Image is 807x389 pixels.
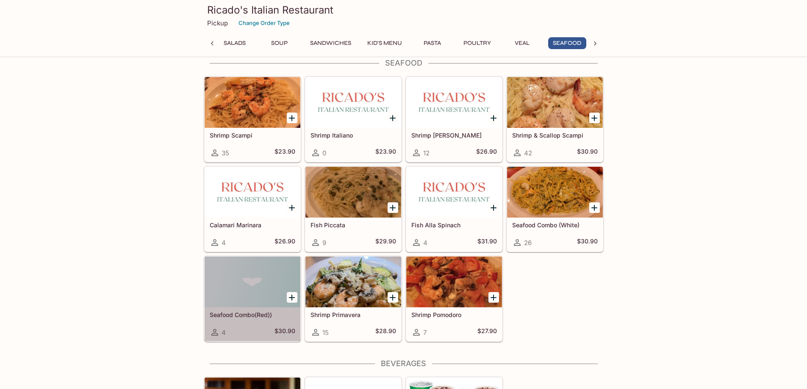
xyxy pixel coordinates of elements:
[375,148,396,158] h5: $23.90
[476,148,497,158] h5: $26.90
[423,239,427,247] span: 4
[204,58,604,68] h4: Seafood
[507,166,603,252] a: Seafood Combo (White)26$30.90
[275,237,295,248] h5: $26.90
[222,149,229,157] span: 35
[406,166,502,252] a: Fish Alla Spinach4$31.90
[406,77,502,128] div: Shrimp Sorrentino
[512,221,598,229] h5: Seafood Combo (White)
[275,327,295,337] h5: $30.90
[216,37,254,49] button: Salads
[363,37,407,49] button: Kid's Menu
[413,37,452,49] button: Pasta
[305,166,402,252] a: Fish Piccata9$29.90
[305,77,401,128] div: Shrimp Italiano
[311,132,396,139] h5: Shrimp Italiano
[222,328,226,337] span: 4
[204,359,604,368] h4: Beverages
[458,37,496,49] button: Poultry
[577,148,598,158] h5: $30.90
[411,221,497,229] h5: Fish Alla Spinach
[423,149,430,157] span: 12
[205,77,300,128] div: Shrimp Scampi
[423,328,427,337] span: 7
[204,166,301,252] a: Calamari Marinara4$26.90
[507,77,603,128] div: Shrimp & Scallop Scampi
[375,327,396,337] h5: $28.90
[488,202,499,213] button: Add Fish Alla Spinach
[488,113,499,123] button: Add Shrimp Sorrentino
[524,149,532,157] span: 42
[275,148,295,158] h5: $23.90
[577,237,598,248] h5: $30.90
[548,37,586,49] button: Seafood
[305,37,356,49] button: Sandwiches
[589,202,600,213] button: Add Seafood Combo (White)
[305,167,401,218] div: Fish Piccata
[322,328,329,337] span: 15
[311,221,396,229] h5: Fish Piccata
[477,237,497,248] h5: $31.90
[210,132,295,139] h5: Shrimp Scampi
[204,77,301,162] a: Shrimp Scampi35$23.90
[305,257,401,307] div: Shrimp Primavera
[235,17,294,30] button: Change Order Type
[222,239,226,247] span: 4
[406,257,502,307] div: Shrimp Pomodoro
[204,256,301,342] a: Seafood Combo(Red))4$30.90
[287,292,297,303] button: Add Seafood Combo(Red))
[411,311,497,318] h5: Shrimp Pomodoro
[488,292,499,303] button: Add Shrimp Pomodoro
[388,202,398,213] button: Add Fish Piccata
[207,3,600,17] h3: Ricado's Italian Restaurant
[210,311,295,318] h5: Seafood Combo(Red))
[205,257,300,307] div: Seafood Combo(Red))
[503,37,541,49] button: Veal
[322,149,326,157] span: 0
[207,19,228,27] p: Pickup
[375,237,396,248] h5: $29.90
[406,256,502,342] a: Shrimp Pomodoro7$27.90
[406,167,502,218] div: Fish Alla Spinach
[477,327,497,337] h5: $27.90
[388,292,398,303] button: Add Shrimp Primavera
[287,113,297,123] button: Add Shrimp Scampi
[322,239,326,247] span: 9
[507,77,603,162] a: Shrimp & Scallop Scampi42$30.90
[388,113,398,123] button: Add Shrimp Italiano
[210,221,295,229] h5: Calamari Marinara
[305,77,402,162] a: Shrimp Italiano0$23.90
[411,132,497,139] h5: Shrimp [PERSON_NAME]
[311,311,396,318] h5: Shrimp Primavera
[406,77,502,162] a: Shrimp [PERSON_NAME]12$26.90
[205,167,300,218] div: Calamari Marinara
[524,239,532,247] span: 26
[507,167,603,218] div: Seafood Combo (White)
[287,202,297,213] button: Add Calamari Marinara
[261,37,299,49] button: Soup
[589,113,600,123] button: Add Shrimp & Scallop Scampi
[305,256,402,342] a: Shrimp Primavera15$28.90
[512,132,598,139] h5: Shrimp & Scallop Scampi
